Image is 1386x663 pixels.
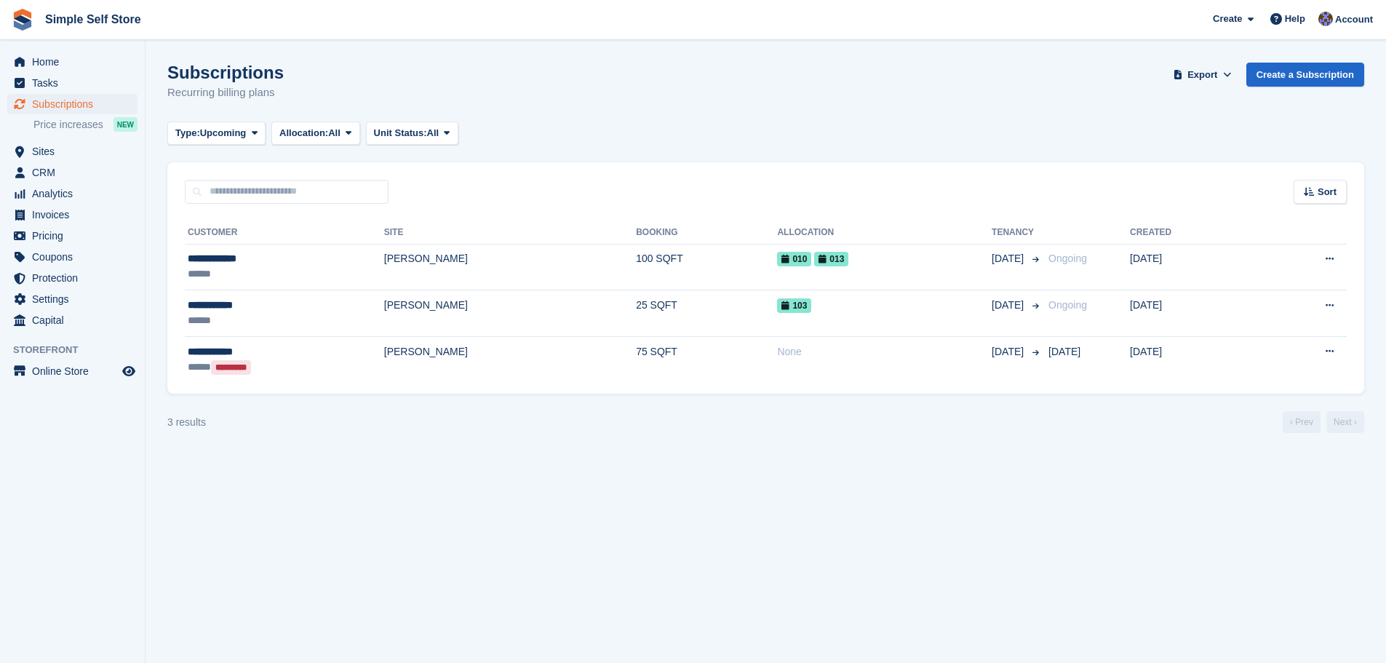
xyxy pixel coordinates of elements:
img: stora-icon-8386f47178a22dfd0bd8f6a31ec36ba5ce8667c1dd55bd0f319d3a0aa187defe.svg [12,9,33,31]
span: Tasks [32,73,119,93]
div: NEW [113,117,138,132]
a: Next [1326,411,1364,433]
span: Home [32,52,119,72]
td: [DATE] [1130,336,1255,382]
td: [PERSON_NAME] [384,244,636,290]
td: 100 SQFT [636,244,777,290]
a: menu [7,247,138,267]
a: menu [7,310,138,330]
span: Ongoing [1048,253,1087,264]
span: Coupons [32,247,119,267]
a: menu [7,361,138,381]
span: Sites [32,141,119,162]
th: Created [1130,221,1255,245]
div: None [777,344,992,360]
a: menu [7,94,138,114]
span: Analytics [32,183,119,204]
span: Create [1213,12,1242,26]
a: Simple Self Store [39,7,147,31]
div: 3 results [167,415,206,430]
span: Upcoming [200,126,247,140]
span: Storefront [13,343,145,357]
a: Preview store [120,362,138,380]
th: Allocation [777,221,992,245]
span: Subscriptions [32,94,119,114]
span: [DATE] [992,251,1027,266]
th: Customer [185,221,384,245]
span: 013 [814,252,848,266]
span: Type: [175,126,200,140]
span: All [328,126,340,140]
th: Booking [636,221,777,245]
a: menu [7,226,138,246]
a: menu [7,183,138,204]
button: Type: Upcoming [167,122,266,146]
nav: Page [1280,411,1367,433]
button: Unit Status: All [366,122,458,146]
span: Protection [32,268,119,288]
td: [DATE] [1130,290,1255,337]
span: Settings [32,289,119,309]
td: 75 SQFT [636,336,777,382]
span: Account [1335,12,1373,27]
td: [DATE] [1130,244,1255,290]
span: Export [1187,68,1217,82]
button: Export [1171,63,1235,87]
span: CRM [32,162,119,183]
a: menu [7,205,138,225]
span: Pricing [32,226,119,246]
span: Allocation: [279,126,328,140]
span: [DATE] [992,344,1027,360]
span: 103 [777,298,811,313]
th: Site [384,221,636,245]
img: Sharon Hughes [1318,12,1333,26]
a: Price increases NEW [33,116,138,132]
a: Previous [1283,411,1321,433]
a: Create a Subscription [1246,63,1364,87]
span: Price increases [33,118,103,132]
a: menu [7,162,138,183]
a: menu [7,289,138,309]
td: [PERSON_NAME] [384,290,636,337]
span: Capital [32,310,119,330]
span: Invoices [32,205,119,225]
span: [DATE] [992,298,1027,313]
a: menu [7,52,138,72]
th: Tenancy [992,221,1043,245]
button: Allocation: All [271,122,360,146]
span: Ongoing [1048,299,1087,311]
span: Online Store [32,361,119,381]
span: [DATE] [1048,346,1080,357]
span: Unit Status: [374,126,427,140]
h1: Subscriptions [167,63,284,82]
a: menu [7,141,138,162]
a: menu [7,268,138,288]
p: Recurring billing plans [167,84,284,101]
span: Help [1285,12,1305,26]
span: Sort [1318,185,1337,199]
a: menu [7,73,138,93]
td: [PERSON_NAME] [384,336,636,382]
span: All [427,126,439,140]
span: 010 [777,252,811,266]
td: 25 SQFT [636,290,777,337]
